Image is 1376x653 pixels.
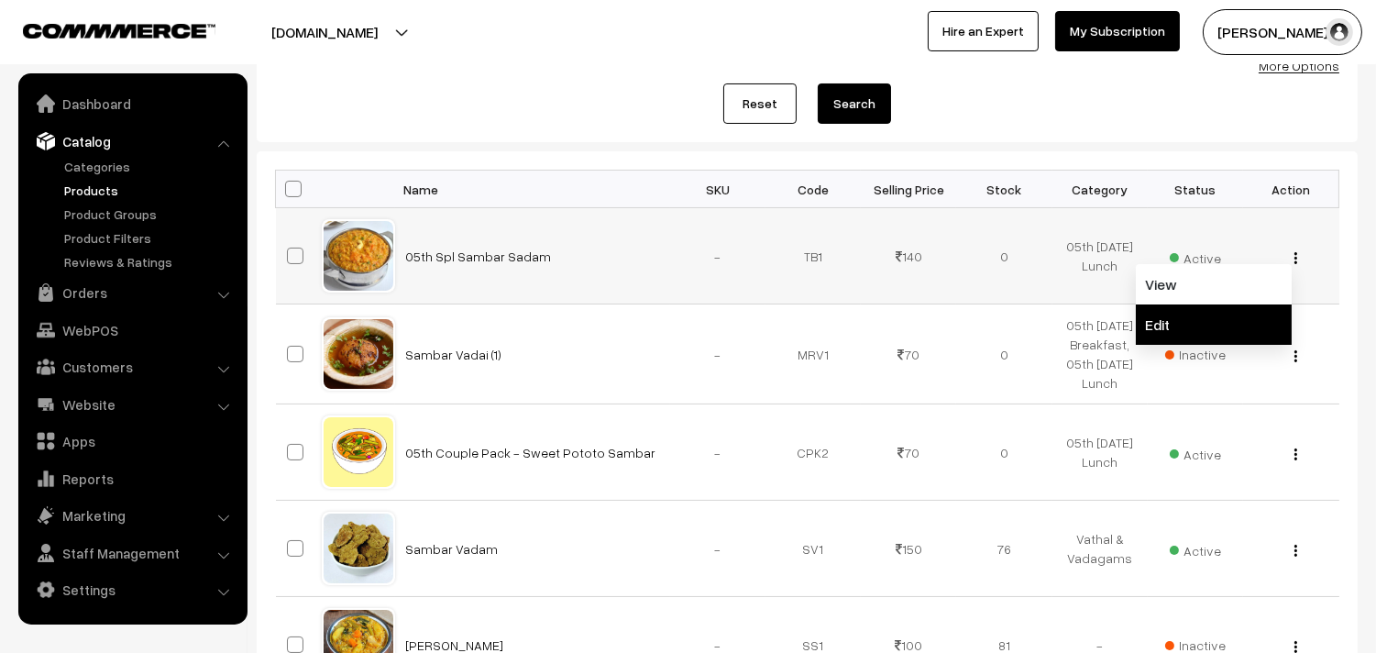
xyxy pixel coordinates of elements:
a: WebPOS [23,314,241,347]
a: Edit [1136,304,1292,345]
td: MRV1 [765,304,861,404]
a: Sambar Vadam [406,541,499,557]
td: 70 [861,304,956,404]
a: Website [23,388,241,421]
a: Marketing [23,499,241,532]
a: Reports [23,462,241,495]
td: 140 [861,208,956,304]
img: Menu [1294,350,1297,362]
a: Reviews & Ratings [60,252,241,271]
a: Reset [723,83,797,124]
a: Orders [23,276,241,309]
td: 0 [956,404,1051,501]
th: SKU [670,171,765,208]
span: Active [1170,244,1221,268]
td: 76 [956,501,1051,597]
a: Product Filters [60,228,241,248]
td: - [670,304,765,404]
a: Settings [23,573,241,606]
img: Menu [1294,252,1297,264]
a: Products [60,181,241,200]
td: SV1 [765,501,861,597]
a: Catalog [23,125,241,158]
a: Dashboard [23,87,241,120]
img: user [1326,18,1353,46]
td: - [670,208,765,304]
td: CPK2 [765,404,861,501]
th: Code [765,171,861,208]
span: Active [1170,440,1221,464]
a: Hire an Expert [928,11,1039,51]
a: Sambar Vadai (1) [406,347,502,362]
td: 70 [861,404,956,501]
th: Name [395,171,670,208]
button: [DOMAIN_NAME] [207,9,442,55]
a: [PERSON_NAME] [406,637,504,653]
td: 150 [861,501,956,597]
img: COMMMERCE [23,24,215,38]
a: More Options [1259,58,1339,73]
a: 05th Couple Pack - Sweet Pototo Sambar [406,445,656,460]
td: 0 [956,304,1051,404]
a: 05th Spl Sambar Sadam [406,249,552,264]
td: - [670,404,765,501]
td: 0 [956,208,1051,304]
td: 05th [DATE] Lunch [1052,208,1148,304]
th: Action [1243,171,1338,208]
img: Menu [1294,641,1297,653]
button: Search [818,83,891,124]
td: - [670,501,765,597]
span: Active [1170,537,1221,560]
td: 05th [DATE] Lunch [1052,404,1148,501]
a: View [1136,264,1292,304]
td: TB1 [765,208,861,304]
a: COMMMERCE [23,18,183,40]
th: Stock [956,171,1051,208]
img: Menu [1294,545,1297,557]
td: Vathal & Vadagams [1052,501,1148,597]
span: Inactive [1165,345,1226,364]
img: Menu [1294,448,1297,460]
th: Selling Price [861,171,956,208]
a: Categories [60,157,241,176]
th: Status [1148,171,1243,208]
a: Product Groups [60,205,241,224]
a: My Subscription [1055,11,1180,51]
a: Apps [23,425,241,458]
th: Category [1052,171,1148,208]
a: Customers [23,350,241,383]
td: 05th [DATE] Breakfast, 05th [DATE] Lunch [1052,304,1148,404]
a: Staff Management [23,537,241,570]
button: [PERSON_NAME] s… [1203,9,1362,55]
